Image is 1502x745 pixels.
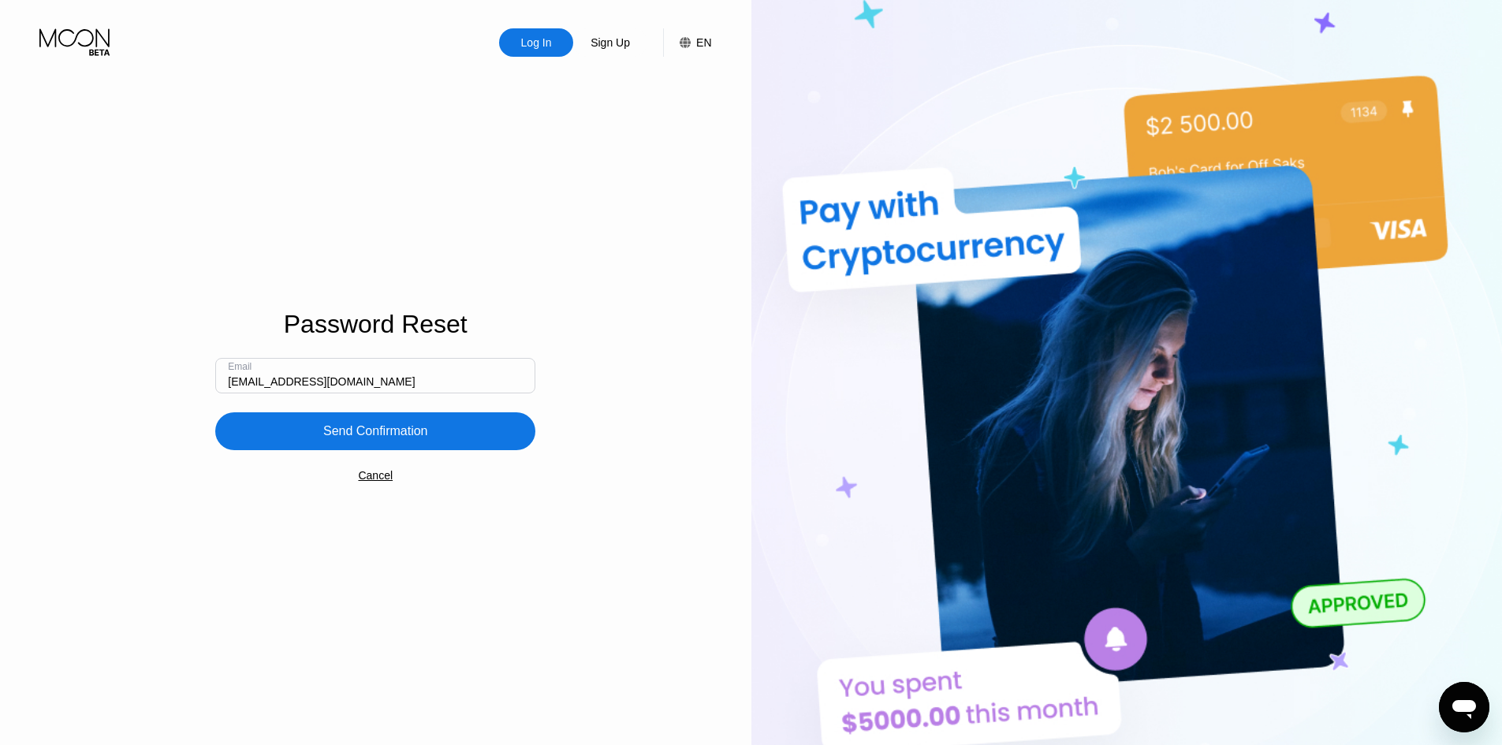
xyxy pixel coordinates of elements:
[573,28,647,57] div: Sign Up
[589,35,632,50] div: Sign Up
[520,35,553,50] div: Log In
[228,361,252,372] div: Email
[215,393,535,450] div: Send Confirmation
[499,28,573,57] div: Log In
[284,310,468,339] div: Password Reset
[1439,682,1489,732] iframe: Knap til at åbne messaging-vindue
[323,423,428,439] div: Send Confirmation
[358,469,393,482] div: Cancel
[696,36,711,49] div: EN
[663,28,711,57] div: EN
